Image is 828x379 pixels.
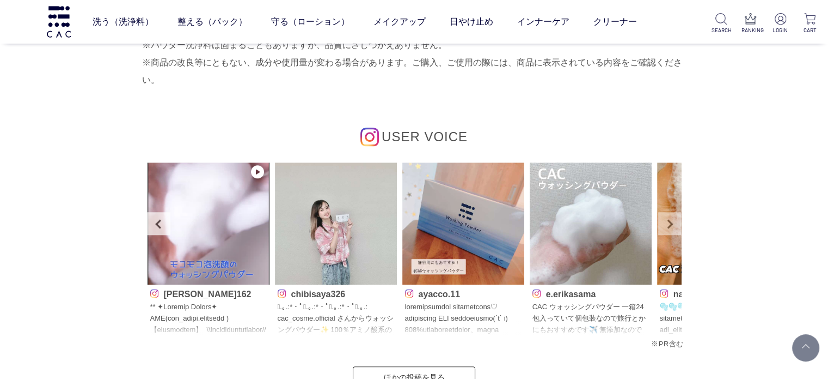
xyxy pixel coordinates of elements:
[402,163,524,285] img: Photo by ayacco.11
[800,26,819,34] p: CART
[45,6,72,37] img: logo
[800,13,819,34] a: CART
[658,212,681,235] a: Next
[150,287,267,299] p: [PERSON_NAME]162
[741,13,760,34] a: RANKING
[275,163,397,285] img: Photo by chibisaya326
[660,302,776,336] p: 🫧🫧🫧LOR ipsumdolor🫧🫧🫧 sitametconsecte✨ adi_elits.doeiusmo temporinc😊 utlaboreetdoloremagnaa✨ 221%e...
[148,212,170,235] a: Prev
[148,163,269,285] img: Photo by ayu_chan162
[373,7,426,37] a: メイクアップ
[382,129,468,144] span: USER VOICE
[450,7,493,37] a: 日やけ止め
[771,26,790,34] p: LOGIN
[657,163,779,285] img: Photo by nao_vn
[360,128,379,146] img: インスタグラムのロゴ
[532,302,649,336] p: CAC ウォッシングパウダー 一箱24包入っていて個包装なので旅行とかにもおすすめです✈️ 無添加なので肌に優しく安心して使えます✨ 泡立てネットもついていて結構すぐモコモコの泡ができます🫧🫧🫧...
[530,163,652,285] img: Photo by e.erikasama
[517,7,569,37] a: インナーケア
[532,287,649,299] p: e.erikasama
[741,26,760,34] p: RANKING
[771,13,790,34] a: LOGIN
[712,26,731,34] p: SEARCH
[651,340,683,348] span: ※PR含む
[660,287,776,299] p: nao_vn
[278,287,394,299] p: chibisaya326
[150,302,267,336] p: **⁡ ✦Loremip Dolors✦⁡ ⁡ AME(con_adipi.elitsedd )⁡ 【eiusmodtem】⁡ ⁡ \\incididuntutlabor//⁡ ⁡ ・0etdo...
[593,7,637,37] a: クリーナー
[278,302,394,336] p: 𓇼.｡.:*・ﾟ𓇼.｡.:*・ﾟ𓇼.｡.:*・ﾟ𓇼.｡.: cac_cosme.official さんからウォッシングパウダー✨ 100％アミノ酸系の洗浄成分で 肌本来の潤いを守りながら毛穴汚れ...
[93,7,154,37] a: 洗う（洗浄料）
[405,287,522,299] p: ayacco.11
[271,7,349,37] a: 守る（ローション）
[177,7,247,37] a: 整える（パック）
[712,13,731,34] a: SEARCH
[405,302,522,336] p: loremipsumdol sitametcons♡ adipiscing ELI seddoeiusmo(´t` i) 808%utlaboreetdolor、magna aliquaenim...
